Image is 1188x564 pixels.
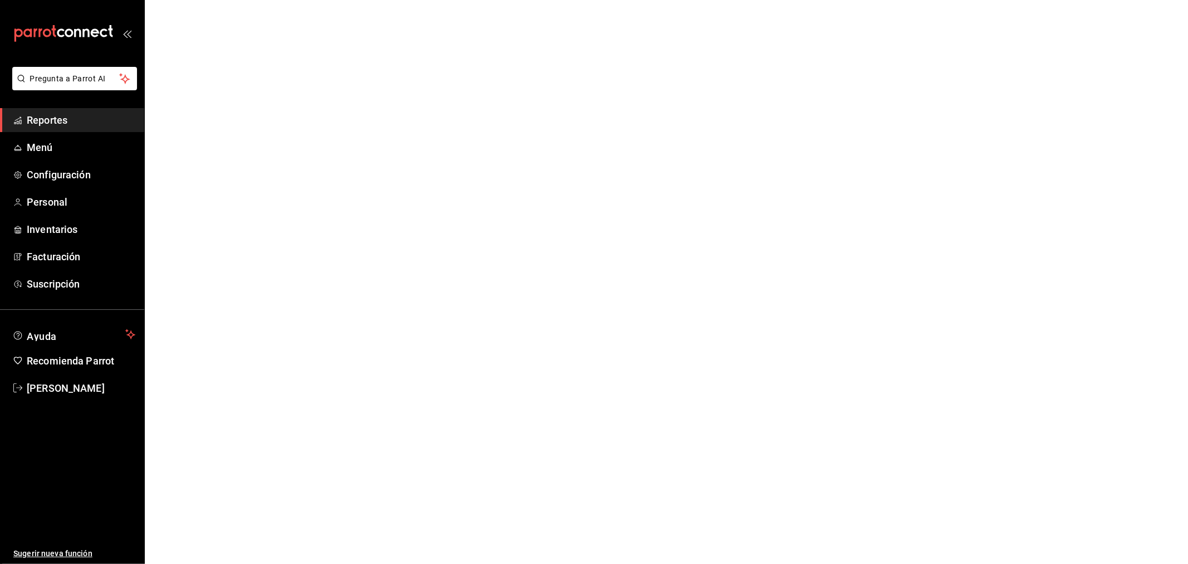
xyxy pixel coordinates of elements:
span: Facturación [27,249,135,264]
span: Pregunta a Parrot AI [30,73,120,85]
span: Reportes [27,113,135,128]
span: Personal [27,195,135,210]
span: Recomienda Parrot [27,353,135,368]
span: Sugerir nueva función [13,548,135,560]
span: [PERSON_NAME] [27,381,135,396]
span: Inventarios [27,222,135,237]
span: Suscripción [27,276,135,291]
button: open_drawer_menu [123,29,131,38]
span: Ayuda [27,328,121,341]
span: Configuración [27,167,135,182]
a: Pregunta a Parrot AI [8,81,137,93]
span: Menú [27,140,135,155]
button: Pregunta a Parrot AI [12,67,137,90]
